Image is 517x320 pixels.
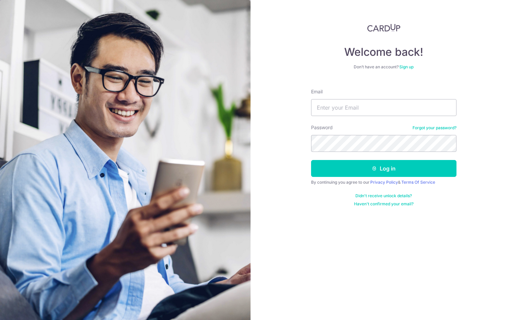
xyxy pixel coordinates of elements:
[311,124,333,131] label: Password
[399,64,414,69] a: Sign up
[354,201,414,207] a: Haven't confirmed your email?
[413,125,456,131] a: Forgot your password?
[311,64,456,70] div: Don’t have an account?
[311,160,456,177] button: Log in
[370,180,398,185] a: Privacy Policy
[367,24,400,32] img: CardUp Logo
[401,180,435,185] a: Terms Of Service
[311,45,456,59] h4: Welcome back!
[311,88,323,95] label: Email
[311,99,456,116] input: Enter your Email
[355,193,412,199] a: Didn't receive unlock details?
[311,180,456,185] div: By continuing you agree to our &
